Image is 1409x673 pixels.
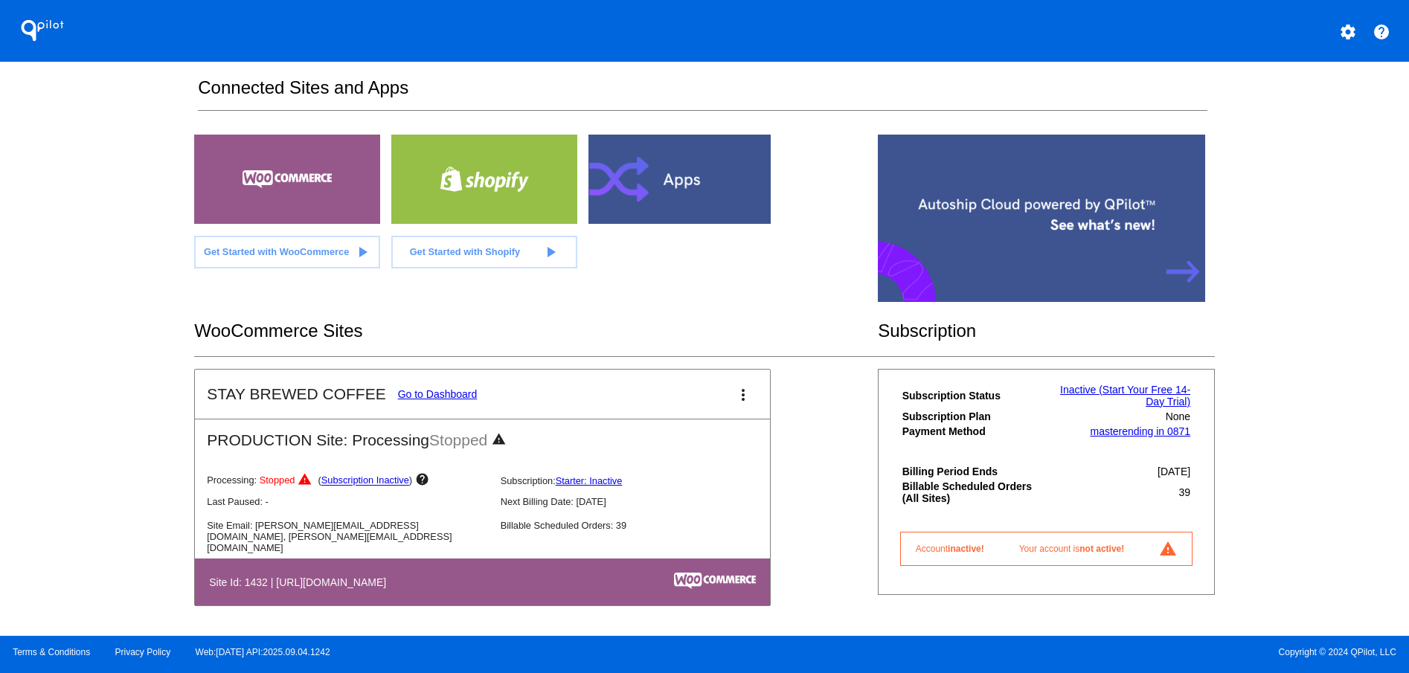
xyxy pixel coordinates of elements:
h2: Subscription [878,321,1215,341]
a: Terms & Conditions [13,647,90,657]
span: Stopped [429,431,487,448]
mat-icon: more_vert [734,386,752,404]
p: Last Paused: - [207,496,488,507]
a: Inactive (Start Your Free 14-Day Trial) [1060,384,1190,408]
a: Get Started with WooCommerce [194,236,380,268]
mat-icon: settings [1339,23,1357,41]
mat-icon: help [1373,23,1390,41]
a: masterending in 0871 [1090,425,1190,437]
th: Subscription Status [902,383,1048,408]
span: None [1166,410,1190,422]
a: Get Started with Shopify [391,236,577,268]
span: Get Started with Shopify [410,246,521,257]
p: Site Email: [PERSON_NAME][EMAIL_ADDRESS][DOMAIN_NAME], [PERSON_NAME][EMAIL_ADDRESS][DOMAIN_NAME] [207,520,488,553]
span: Account [916,544,984,554]
th: Subscription Plan [902,410,1048,423]
a: Go to Dashboard [398,388,478,400]
h2: PRODUCTION Site: Processing [195,419,770,450]
span: inactive! [948,544,984,554]
mat-icon: play_arrow [542,243,559,261]
p: Processing: [207,472,488,490]
span: Stopped [260,475,295,486]
span: Get Started with WooCommerce [204,246,349,257]
mat-icon: report_problem_ourlined [1159,540,1177,558]
span: Copyright © 2024 QPilot, LLC [717,647,1396,657]
a: Accountinactive! Your account isnot active! report_problem_ourlined [900,532,1193,566]
h2: Connected Sites and Apps [198,77,1207,111]
a: Subscription Inactive [321,475,409,486]
mat-icon: warning [298,472,315,490]
a: Starter: Inactive [556,475,623,486]
span: master [1090,425,1122,437]
p: Billable Scheduled Orders: 39 [501,520,782,531]
mat-icon: help [415,472,433,490]
span: Your account is [1019,544,1125,554]
a: Privacy Policy [115,647,171,657]
span: not active! [1079,544,1124,554]
h4: Site Id: 1432 | [URL][DOMAIN_NAME] [209,576,394,588]
p: Next Billing Date: [DATE] [501,496,782,507]
p: Subscription: [501,475,782,486]
mat-icon: play_arrow [353,243,371,261]
th: Billing Period Ends [902,465,1048,478]
h2: STAY BREWED COFFEE [207,385,385,403]
h2: WooCommerce Sites [194,321,878,341]
span: ( ) [318,475,413,486]
a: Web:[DATE] API:2025.09.04.1242 [196,647,330,657]
span: [DATE] [1158,466,1190,477]
th: Billable Scheduled Orders (All Sites) [902,480,1048,505]
h1: QPilot [13,16,72,45]
mat-icon: warning [492,432,510,450]
img: c53aa0e5-ae75-48aa-9bee-956650975ee5 [674,573,756,589]
th: Payment Method [902,425,1048,438]
span: 39 [1179,486,1191,498]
